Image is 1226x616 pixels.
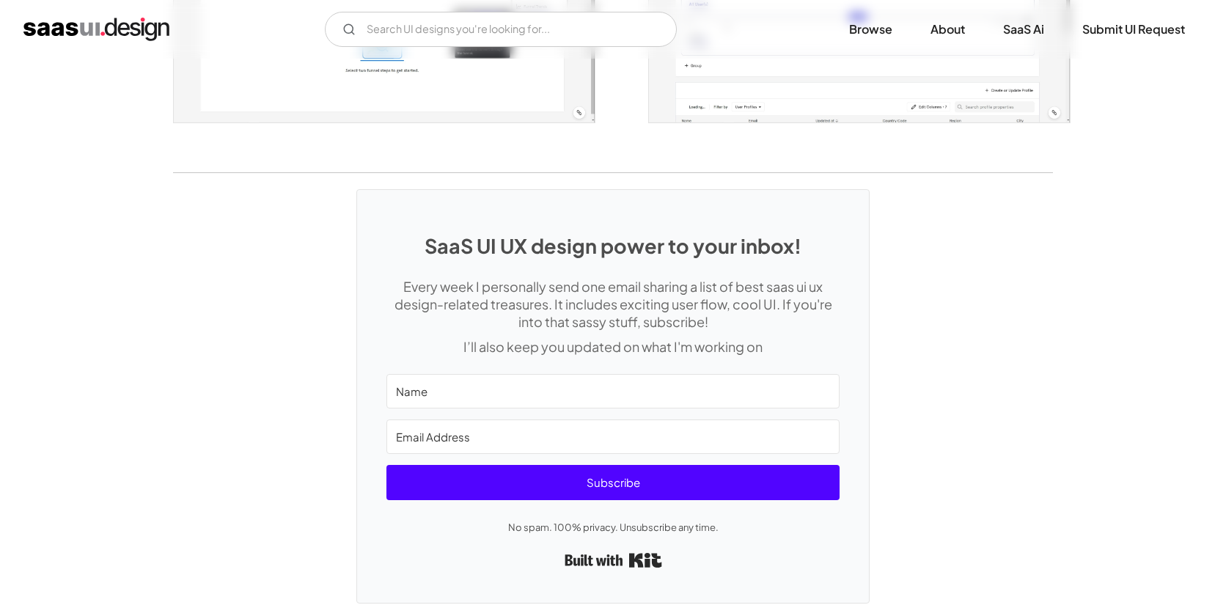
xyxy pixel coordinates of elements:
a: home [23,18,169,41]
p: Every week I personally send one email sharing a list of best saas ui ux design-related treasures... [386,278,840,331]
a: Submit UI Request [1065,13,1203,45]
p: No spam. 100% privacy. Unsubscribe any time. [386,518,840,536]
input: Search UI designs you're looking for... [325,12,677,47]
h1: SaaS UI UX design power to your inbox! [386,234,840,257]
a: SaaS Ai [985,13,1062,45]
form: Email Form [325,12,677,47]
p: I’ll also keep you updated on what I'm working on [386,338,840,356]
a: About [913,13,983,45]
input: Name [386,374,840,408]
a: Browse [832,13,910,45]
button: Subscribe [386,465,840,500]
input: Email Address [386,419,840,454]
a: Built with Kit [565,547,662,573]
